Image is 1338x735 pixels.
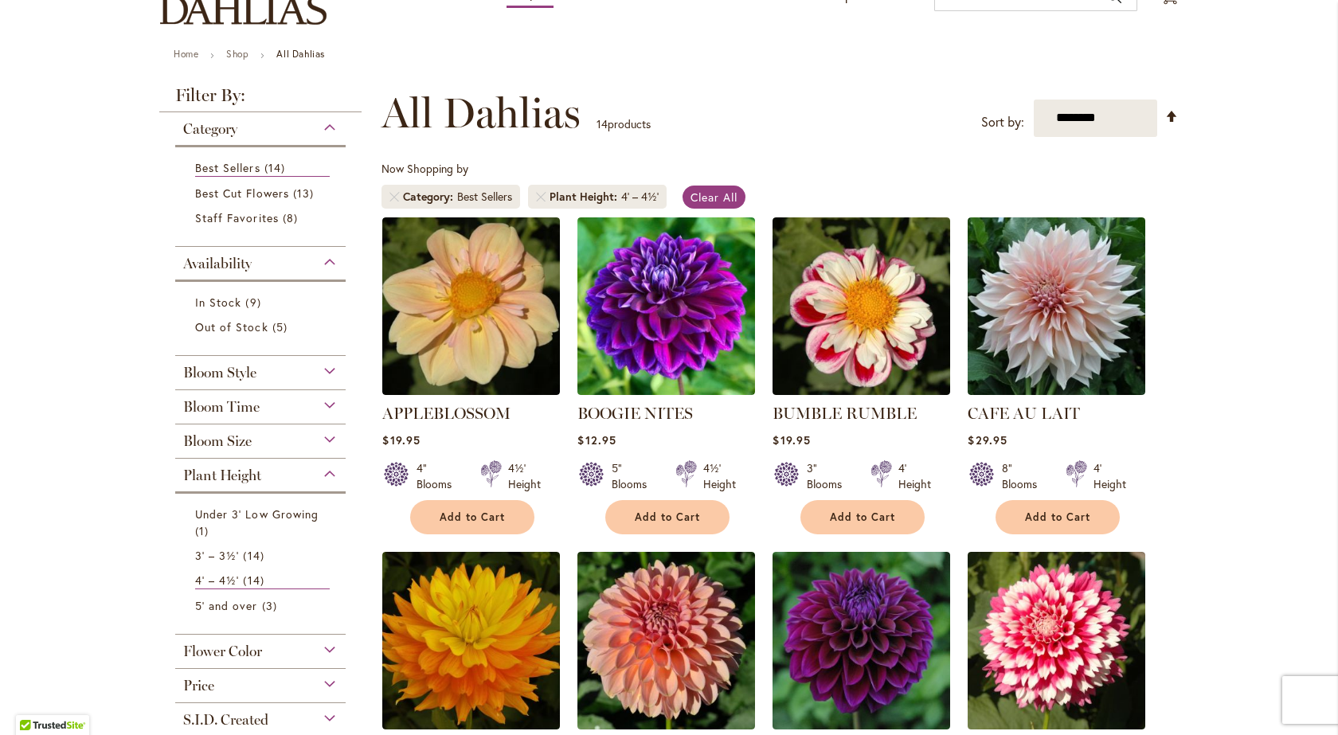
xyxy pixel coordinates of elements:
a: Remove Plant Height 4' – 4½' [536,192,546,201]
div: Best Sellers [457,189,512,205]
span: Add to Cart [440,510,505,524]
span: 14 [243,547,268,564]
img: FUZZY WUZZY [968,552,1145,729]
span: 3 [262,597,281,614]
img: CANDLELIGHT [382,552,560,729]
span: All Dahlias [381,89,581,137]
span: Category [403,189,457,205]
img: Diva [773,552,950,729]
a: BOOGIE NITES [577,383,755,398]
span: 5' and over [195,598,258,613]
a: 3' – 3½' 14 [195,547,330,564]
a: CANDLELIGHT [382,717,560,733]
span: $19.95 [773,432,810,448]
span: Add to Cart [635,510,700,524]
div: 3" Blooms [807,460,851,492]
span: 1 [195,522,213,539]
span: 9 [245,294,264,311]
a: Best Cut Flowers [195,185,330,201]
a: 4' – 4½' 14 [195,572,330,589]
span: Best Cut Flowers [195,186,289,201]
div: 4" Blooms [417,460,461,492]
span: 5 [272,319,291,335]
span: Out of Stock [195,319,268,334]
button: Add to Cart [410,500,534,534]
div: 4½' Height [508,460,541,492]
span: Flower Color [183,643,262,660]
a: CAFE AU LAIT [968,404,1080,423]
a: Home [174,48,198,60]
span: Bloom Style [183,364,256,381]
span: Price [183,677,214,694]
span: Category [183,120,237,138]
a: Out of Stock 5 [195,319,330,335]
span: 14 [597,116,608,131]
a: APPLEBLOSSOM [382,404,511,423]
a: Clear All [683,186,745,209]
span: Availability [183,255,252,272]
span: Under 3' Low Growing [195,506,319,522]
span: 14 [264,159,289,176]
span: 4' – 4½' [195,573,239,588]
img: APPLEBLOSSOM [382,217,560,395]
button: Add to Cart [800,500,925,534]
div: 4' Height [898,460,931,492]
a: Under 3' Low Growing 1 [195,506,330,539]
a: BUMBLE RUMBLE [773,383,950,398]
span: S.I.D. Created [183,711,268,729]
div: 4' Height [1093,460,1126,492]
a: Remove Category Best Sellers [389,192,399,201]
span: Plant Height [550,189,621,205]
label: Sort by: [981,108,1024,137]
strong: Filter By: [159,87,362,112]
a: BUMBLE RUMBLE [773,404,917,423]
div: 4' – 4½' [621,189,659,205]
span: Plant Height [183,467,261,484]
img: Cupcake [577,552,755,729]
span: $29.95 [968,432,1007,448]
span: $12.95 [577,432,616,448]
a: 5' and over 3 [195,597,330,614]
a: Shop [226,48,248,60]
a: In Stock 9 [195,294,330,311]
img: BOOGIE NITES [577,217,755,395]
span: 13 [293,185,318,201]
span: Bloom Time [183,398,260,416]
span: 3' – 3½' [195,548,239,563]
p: products [597,111,651,137]
a: Best Sellers [195,159,330,177]
span: Add to Cart [830,510,895,524]
div: 5" Blooms [612,460,656,492]
img: Café Au Lait [968,217,1145,395]
button: Add to Cart [605,500,730,534]
button: Add to Cart [996,500,1120,534]
span: Clear All [691,190,737,205]
img: BUMBLE RUMBLE [773,217,950,395]
a: Cupcake [577,717,755,733]
a: Diva [773,717,950,733]
span: 14 [243,572,268,588]
strong: All Dahlias [276,48,325,60]
span: Bloom Size [183,432,252,450]
a: APPLEBLOSSOM [382,383,560,398]
a: Café Au Lait [968,383,1145,398]
a: Staff Favorites [195,209,330,226]
span: $19.95 [382,432,420,448]
span: In Stock [195,295,241,310]
span: Best Sellers [195,160,260,175]
a: BOOGIE NITES [577,404,693,423]
span: Now Shopping by [381,161,468,176]
a: FUZZY WUZZY [968,717,1145,733]
iframe: Launch Accessibility Center [12,678,57,723]
span: Add to Cart [1025,510,1090,524]
div: 4½' Height [703,460,736,492]
span: 8 [283,209,302,226]
div: 8" Blooms [1002,460,1047,492]
span: Staff Favorites [195,210,279,225]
